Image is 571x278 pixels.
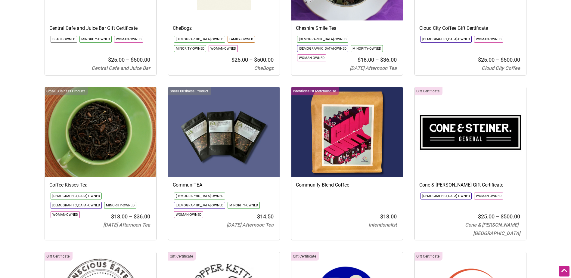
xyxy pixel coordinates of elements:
li: Click to show only this community [351,45,383,52]
span: – [496,57,499,63]
bdi: 25.00 [231,57,248,63]
span: $ [501,57,504,63]
h3: Community Blend Coffee [296,182,398,188]
h3: CommuniTEA [173,182,275,188]
div: Click to show only this category [45,252,73,261]
bdi: 18.00 [380,213,397,220]
li: Click to show only this community [51,36,77,43]
li: Click to show only this community [174,202,225,209]
span: Cloud City Coffee [482,65,520,71]
h3: Cone & [PERSON_NAME] Gift Certificate [419,182,522,188]
span: $ [358,57,361,63]
bdi: 500.00 [501,213,520,220]
span: [DATE] Afternoon Tea [103,222,150,228]
h3: Cloud City Coffee Gift Certificate [419,25,522,32]
span: $ [380,57,383,63]
span: $ [254,57,257,63]
li: Click to show only this community [174,36,225,43]
li: Click to show only this community [174,211,203,218]
span: $ [501,213,504,220]
bdi: 500.00 [501,57,520,63]
bdi: 500.00 [131,57,150,63]
bdi: 14.50 [257,213,274,220]
bdi: 36.00 [380,57,397,63]
li: Click to show only this community [79,36,112,43]
span: $ [108,57,111,63]
li: Click to show only this community [420,193,472,199]
li: Click to show only this community [104,202,136,209]
span: – [375,57,379,63]
li: Click to show only this community [228,36,255,43]
div: Click to show only this category [168,252,196,261]
li: Click to show only this community [420,36,472,43]
li: Click to show only this community [297,45,348,52]
span: – [126,57,129,63]
span: – [249,57,253,63]
li: Click to show only this community [228,202,260,209]
li: Click to show only this community [51,211,80,218]
bdi: 18.00 [358,57,374,63]
span: – [129,213,132,220]
span: Intentionalist [368,222,397,228]
li: Click to show only this community [209,45,238,52]
bdi: 25.00 [108,57,125,63]
div: Click to show only this category [415,87,442,95]
span: $ [257,213,260,220]
span: Central Cafe and Juice Bar [92,65,150,71]
li: Click to show only this community [174,193,225,199]
h3: Coffee Kisses Tea [49,182,152,188]
div: Click to show only this category [291,87,339,95]
span: $ [380,213,383,220]
li: Click to show only this community [174,45,206,52]
li: Click to show only this community [114,36,143,43]
li: Click to show only this community [474,193,503,199]
span: $ [478,213,481,220]
div: Click to show only this category [168,87,211,95]
span: $ [478,57,481,63]
bdi: 25.00 [478,57,495,63]
span: $ [134,213,137,220]
li: Click to show only this community [51,202,102,209]
div: Click to show only this category [45,87,88,95]
span: $ [231,57,234,63]
bdi: 25.00 [478,213,495,220]
bdi: 18.00 [111,213,128,220]
bdi: 500.00 [254,57,274,63]
div: Click to show only this category [291,252,319,261]
h3: CheBogz [173,25,275,32]
div: Click to show only this category [415,252,442,261]
li: Click to show only this community [297,36,348,43]
img: Friday Afternoon Tea Coffee Kisses [45,87,156,177]
span: CheBogz [254,65,274,71]
li: Click to show only this community [297,54,326,61]
bdi: 36.00 [134,213,150,220]
li: Click to show only this community [51,193,102,199]
img: Cone and Steiner [415,87,526,177]
li: Click to show only this community [474,36,503,43]
h3: Central Cafe and Juice Bar Gift Certificate [49,25,152,32]
span: [DATE] Afternoon Tea [227,222,274,228]
span: – [496,213,499,220]
span: $ [111,213,114,220]
span: [DATE] Afternoon Tea [350,65,397,71]
span: Cone & [PERSON_NAME]- [GEOGRAPHIC_DATA] [465,222,520,236]
div: Scroll Back to Top [559,266,569,276]
span: $ [131,57,134,63]
h3: Cheshire Smile Tea [296,25,398,32]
